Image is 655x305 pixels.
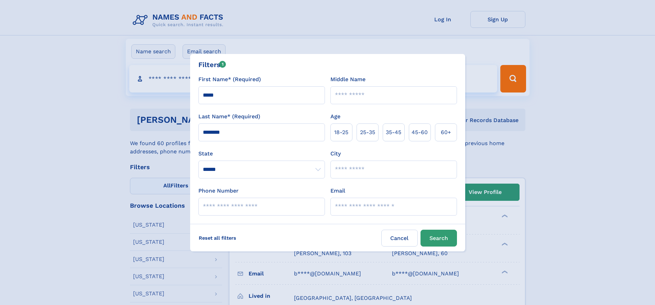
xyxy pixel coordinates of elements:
label: State [198,150,325,158]
label: Phone Number [198,187,239,195]
span: 35‑45 [386,128,401,137]
label: Last Name* (Required) [198,112,260,121]
div: Filters [198,59,226,70]
span: 45‑60 [412,128,428,137]
label: Email [330,187,345,195]
label: Middle Name [330,75,365,84]
button: Search [421,230,457,247]
span: 60+ [441,128,451,137]
label: Age [330,112,340,121]
label: City [330,150,341,158]
span: 18‑25 [334,128,348,137]
label: First Name* (Required) [198,75,261,84]
label: Cancel [381,230,418,247]
label: Reset all filters [194,230,241,246]
span: 25‑35 [360,128,375,137]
